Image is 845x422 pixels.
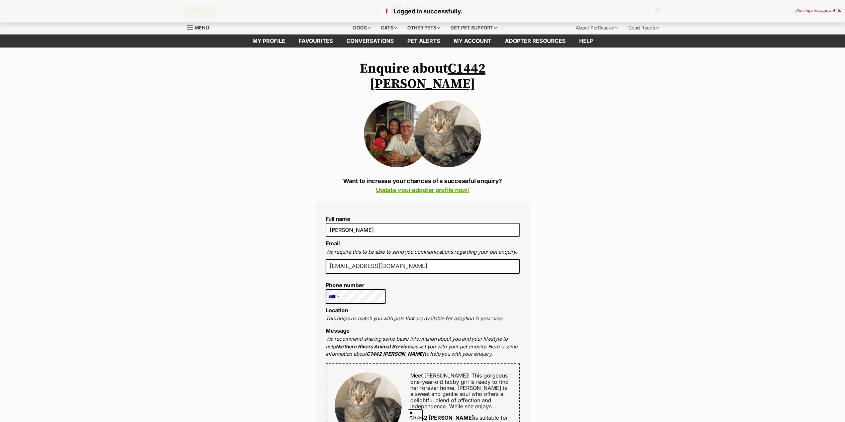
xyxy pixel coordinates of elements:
div: Get pet support [446,21,502,34]
a: conversations [340,34,401,48]
img: C1442 Phoebe [414,100,481,167]
div: About PetRescue [571,21,622,34]
div: Dogs [348,21,375,34]
div: Cats [376,21,402,34]
p: We require this to be able to send you communications regarding your pet enquiry. [326,248,520,256]
strong: C1442 [PERSON_NAME] [410,414,474,421]
span: Close [408,409,423,421]
span: Meet [PERSON_NAME]! This gorgeous one-year-old tabby girl is ready to find her forever home. [PER... [410,372,509,410]
p: This helps us match you with pets that are available for adoption in your area. [326,315,520,323]
strong: Northern Rivers Animal Services [336,343,413,350]
a: Menu [187,21,214,33]
strong: C1442 [PERSON_NAME] [366,351,424,357]
p: Want to increase your chances of a successful enquiry? [316,176,530,194]
a: Update your adopter profile now! [376,186,469,193]
label: Location [326,307,348,314]
a: My account [447,34,498,48]
div: Good Reads [624,21,663,34]
a: Favourites [292,34,340,48]
a: Pet alerts [401,34,447,48]
img: ficilwwlnxiowhl90hlm.jpg [364,100,431,167]
div: Other pets [403,21,445,34]
a: C1442 [PERSON_NAME] [370,60,486,92]
label: Email [326,240,340,247]
a: Adopter resources [498,34,572,48]
a: My profile [246,34,292,48]
p: We recommend sharing some basic information about you and your lifestyle to help assist you with ... [326,335,520,358]
span: Menu [195,25,209,30]
div: Australia: +61 [326,289,341,304]
input: E.g. Jimmy Chew [326,223,520,237]
label: Full name [326,216,520,222]
label: Message [326,327,350,334]
label: Phone number [326,282,386,288]
a: Help [572,34,600,48]
h1: Enquire about [316,61,530,92]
